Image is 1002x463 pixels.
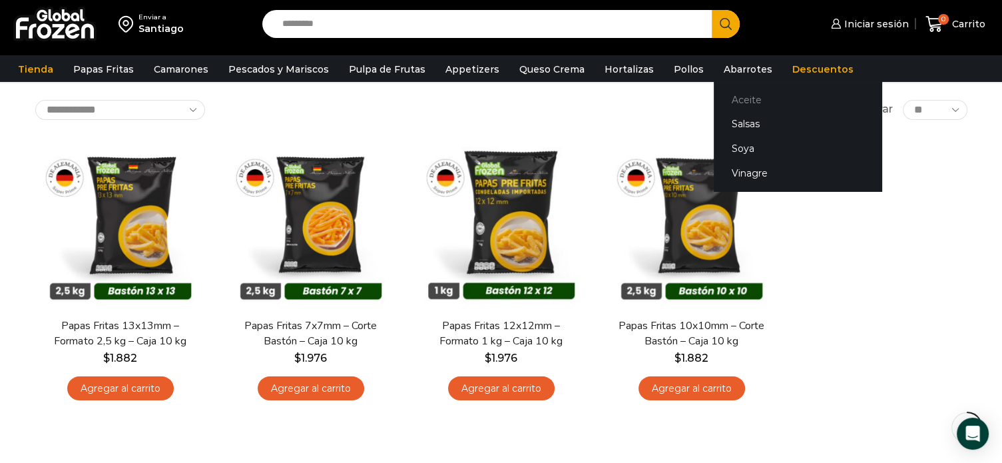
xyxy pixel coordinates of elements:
a: Agregar al carrito: “Papas Fritas 10x10mm - Corte Bastón - Caja 10 kg” [638,376,745,401]
a: Descuentos [786,57,860,82]
span: $ [294,352,301,364]
span: $ [103,352,110,364]
a: Abarrotes [717,57,779,82]
a: Agregar al carrito: “Papas Fritas 13x13mm - Formato 2,5 kg - Caja 10 kg” [67,376,174,401]
a: Soya [714,137,881,161]
bdi: 1.976 [485,352,517,364]
a: Agregar al carrito: “Papas Fritas 12x12mm - Formato 1 kg - Caja 10 kg” [448,376,555,401]
a: Salsas [714,112,881,137]
span: 0 [938,14,949,25]
a: Agregar al carrito: “Papas Fritas 7x7mm - Corte Bastón - Caja 10 kg” [258,376,364,401]
a: Aceite [714,87,881,112]
div: Santiago [138,22,184,35]
button: Search button [712,10,740,38]
span: Carrito [949,17,985,31]
span: $ [674,352,681,364]
bdi: 1.882 [674,352,708,364]
a: Vinagre [714,161,881,186]
img: address-field-icon.svg [119,13,138,35]
a: Tienda [11,57,60,82]
a: Iniciar sesión [828,11,909,37]
a: Papas Fritas 13x13mm – Formato 2,5 kg – Caja 10 kg [43,318,196,349]
div: Enviar a [138,13,184,22]
a: Camarones [147,57,215,82]
a: Appetizers [439,57,506,82]
bdi: 1.882 [103,352,137,364]
a: Hortalizas [598,57,660,82]
bdi: 1.976 [294,352,327,364]
a: Pollos [667,57,710,82]
select: Pedido de la tienda [35,100,205,120]
div: Open Intercom Messenger [957,418,989,450]
a: Pescados y Mariscos [222,57,336,82]
a: Papas Fritas 12x12mm – Formato 1 kg – Caja 10 kg [424,318,577,349]
a: Pulpa de Frutas [342,57,432,82]
a: 0 Carrito [922,9,989,40]
span: Iniciar sesión [841,17,909,31]
span: $ [485,352,491,364]
a: Papas Fritas [67,57,140,82]
a: Queso Crema [513,57,591,82]
a: Papas Fritas 10x10mm – Corte Bastón – Caja 10 kg [615,318,768,349]
a: Papas Fritas 7x7mm – Corte Bastón – Caja 10 kg [234,318,387,349]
